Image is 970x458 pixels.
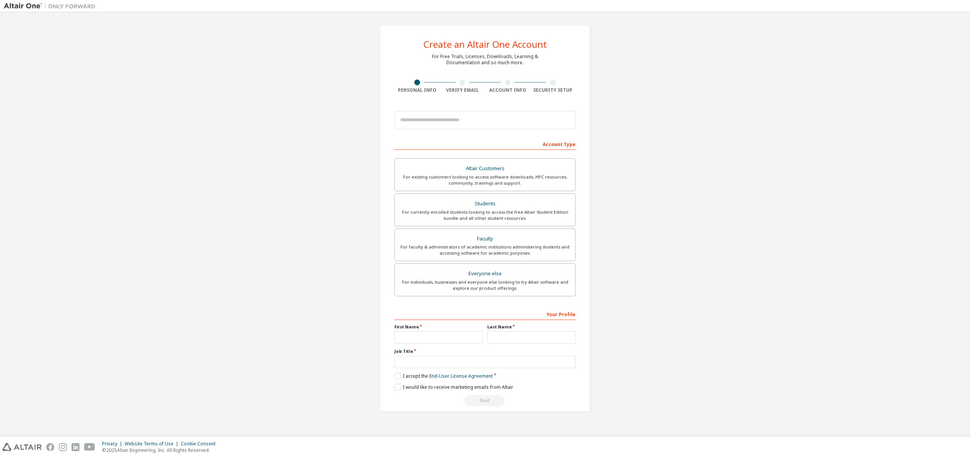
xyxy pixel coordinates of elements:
div: Account Info [485,87,530,93]
div: Read and acccept EULA to continue [394,395,576,406]
div: Faculty [399,234,571,244]
div: Cookie Consent [181,441,220,447]
div: Everyone else [399,268,571,279]
img: facebook.svg [46,443,54,451]
img: youtube.svg [84,443,95,451]
div: For existing customers looking to access software downloads, HPC resources, community, trainings ... [399,174,571,186]
div: Privacy [102,441,125,447]
img: linkedin.svg [71,443,79,451]
div: Website Terms of Use [125,441,181,447]
label: Job Title [394,348,576,354]
label: Last Name [487,324,576,330]
label: I would like to receive marketing emails from Altair [394,384,513,390]
div: For faculty & administrators of academic institutions administering students and accessing softwa... [399,244,571,256]
label: I accept the [394,373,493,379]
div: For currently enrolled students looking to access the free Altair Student Edition bundle and all ... [399,209,571,221]
div: For Free Trials, Licenses, Downloads, Learning & Documentation and so much more. [432,54,538,66]
div: Altair Customers [399,163,571,174]
div: Security Setup [530,87,576,93]
div: Students [399,198,571,209]
div: Verify Email [440,87,485,93]
div: Your Profile [394,308,576,320]
a: End-User License Agreement [429,373,493,379]
img: Altair One [4,2,99,10]
div: For individuals, businesses and everyone else looking to try Altair software and explore our prod... [399,279,571,291]
img: altair_logo.svg [2,443,42,451]
p: © 2025 Altair Engineering, Inc. All Rights Reserved. [102,447,220,453]
img: instagram.svg [59,443,67,451]
div: Personal Info [394,87,440,93]
div: Account Type [394,138,576,150]
label: First Name [394,324,483,330]
div: Create an Altair One Account [423,40,547,49]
